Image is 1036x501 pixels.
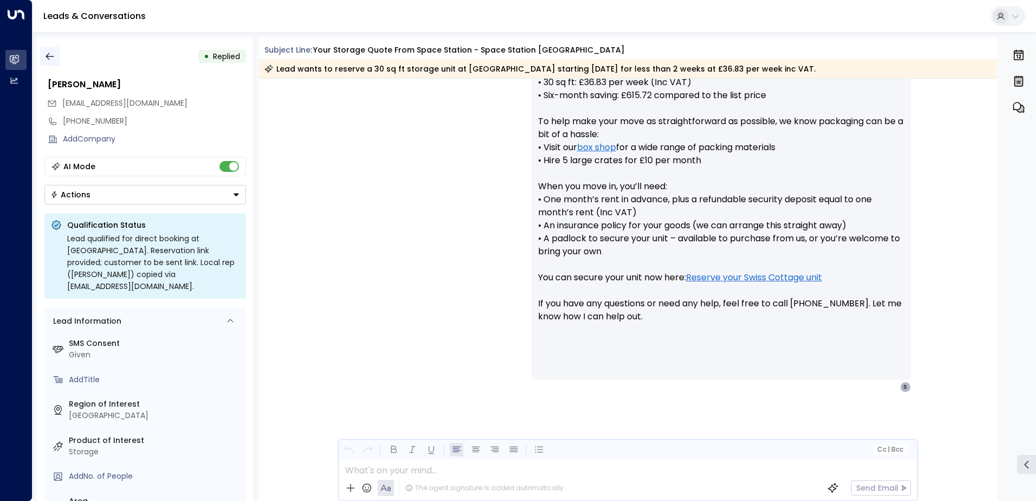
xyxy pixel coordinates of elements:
div: Actions [50,190,90,200]
div: Storage [69,446,242,458]
label: SMS Consent [69,338,242,349]
span: Subject Line: [264,44,312,55]
div: [GEOGRAPHIC_DATA] [69,410,242,421]
a: Leads & Conversations [43,10,146,22]
div: AddTitle [69,374,242,386]
button: Actions [44,185,246,204]
div: [PHONE_NUMBER] [63,115,246,127]
div: AddCompany [63,133,246,145]
div: • [204,47,209,66]
label: Product of Interest [69,435,242,446]
span: Cc Bcc [877,446,903,453]
p: Qualification Status [67,220,239,230]
button: Cc|Bcc [872,445,907,455]
label: Region of Interest [69,399,242,410]
div: Lead Information [49,316,121,327]
div: Your storage quote from Space Station - Space Station [GEOGRAPHIC_DATA] [313,44,625,56]
a: Reserve your Swiss Cottage unit [686,271,822,284]
div: Lead wants to reserve a 30 sq ft storage unit at [GEOGRAPHIC_DATA] starting [DATE] for less than ... [264,63,815,74]
div: Lead qualified for direct booking at [GEOGRAPHIC_DATA]. Reservation link provided; customer to be... [67,233,239,292]
div: AddNo. of People [69,471,242,482]
div: S [900,382,911,393]
button: Undo [342,443,355,457]
span: | [888,446,890,453]
span: Replied [213,51,240,62]
div: Given [69,349,242,361]
div: Button group with a nested menu [44,185,246,204]
div: The agent signature is added automatically [405,483,564,493]
button: Redo [361,443,374,457]
a: box shop [577,141,616,154]
div: AI Mode [63,161,95,172]
span: shalaka0021@gmail.com [62,98,187,109]
span: [EMAIL_ADDRESS][DOMAIN_NAME] [62,98,187,108]
div: [PERSON_NAME] [48,78,246,91]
